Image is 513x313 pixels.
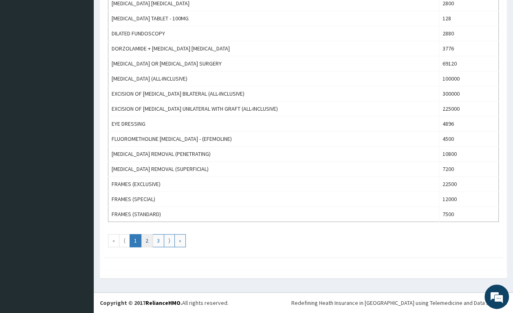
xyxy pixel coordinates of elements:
div: Redefining Heath Insurance in [GEOGRAPHIC_DATA] using Telemedicine and Data Science! [291,299,507,307]
td: FRAMES (EXCLUSIVE) [108,177,439,192]
div: Minimize live chat window [134,4,153,24]
td: [MEDICAL_DATA] (ALL-INCLUSIVE) [108,71,439,86]
a: Go to page number 1 [130,234,141,247]
td: [MEDICAL_DATA] REMOVAL (PENETRATING) [108,147,439,162]
td: EXCISION OF [MEDICAL_DATA] UNILATERAL WITH GRAFT (ALL-INCLUSIVE) [108,101,439,116]
td: [MEDICAL_DATA] OR [MEDICAL_DATA] SURGERY [108,56,439,71]
td: 4896 [439,116,499,131]
td: 100000 [439,71,499,86]
strong: Copyright © 2017 . [100,299,182,306]
td: FRAMES (SPECIAL) [108,192,439,207]
a: Go to last page [174,234,186,247]
td: 3776 [439,41,499,56]
div: Chat with us now [42,46,137,56]
a: RelianceHMO [145,299,181,306]
td: 300000 [439,86,499,101]
td: 7500 [439,207,499,222]
td: 22500 [439,177,499,192]
td: 2880 [439,26,499,41]
td: 69120 [439,56,499,71]
td: DORZOLAMIDE + [MEDICAL_DATA] [MEDICAL_DATA] [108,41,439,56]
a: Go to page number 3 [152,234,164,247]
td: 7200 [439,162,499,177]
footer: All rights reserved. [94,292,513,313]
td: EXCISION OF [MEDICAL_DATA] BILATERAL (ALL-INCLUSIVE) [108,86,439,101]
a: Go to next page [164,234,175,247]
textarea: Type your message and hit 'Enter' [4,222,155,251]
td: FLUOROMETHOLINE [MEDICAL_DATA] - (EFEMOLINE) [108,131,439,147]
td: DILATED FUNDOSCOPY [108,26,439,41]
td: [MEDICAL_DATA] TABLET - 100MG [108,11,439,26]
a: Go to page number 2 [141,234,153,247]
td: 4500 [439,131,499,147]
td: FRAMES (STANDARD) [108,207,439,222]
span: We're online! [47,103,112,185]
td: 10800 [439,147,499,162]
td: 12000 [439,192,499,207]
a: Go to first page [108,234,119,247]
td: EYE DRESSING [108,116,439,131]
img: d_794563401_company_1708531726252_794563401 [15,41,33,61]
td: [MEDICAL_DATA] REMOVAL (SUPERFICIAL) [108,162,439,177]
td: 225000 [439,101,499,116]
a: Go to previous page [119,234,130,247]
td: 128 [439,11,499,26]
